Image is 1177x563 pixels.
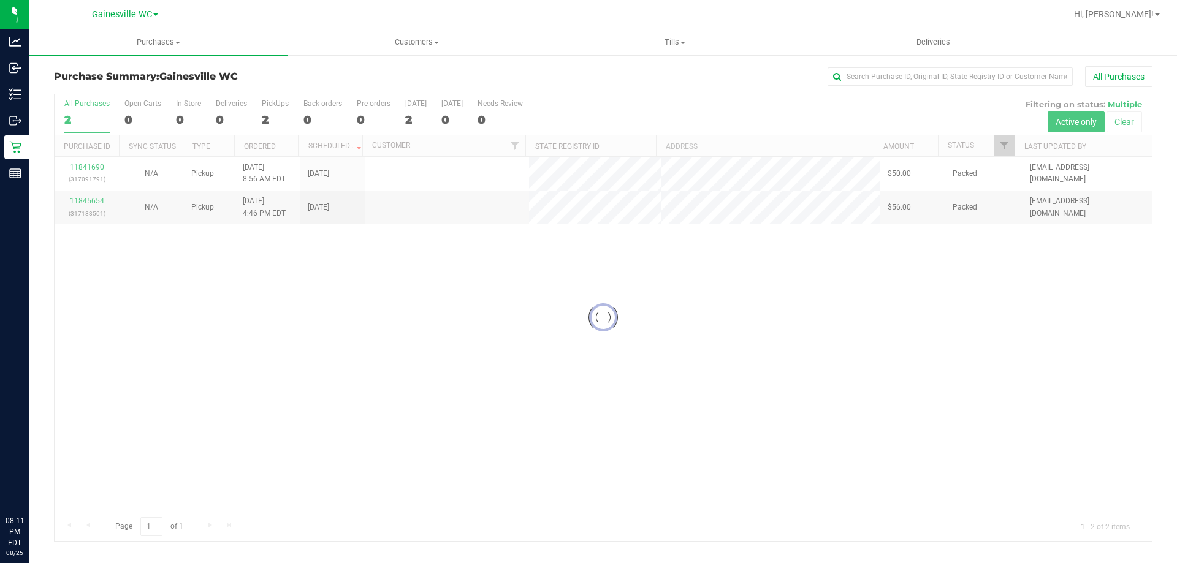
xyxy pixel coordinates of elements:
[92,9,152,20] span: Gainesville WC
[1074,9,1154,19] span: Hi, [PERSON_NAME]!
[29,29,288,55] a: Purchases
[9,141,21,153] inline-svg: Retail
[6,515,24,548] p: 08:11 PM EDT
[900,37,967,48] span: Deliveries
[36,463,51,478] iframe: Resource center unread badge
[546,29,804,55] a: Tills
[9,167,21,179] inline-svg: Reports
[29,37,288,48] span: Purchases
[9,115,21,127] inline-svg: Outbound
[54,71,420,82] h3: Purchase Summary:
[9,88,21,100] inline-svg: Inventory
[9,36,21,48] inline-svg: Analytics
[288,29,546,55] a: Customers
[6,548,24,557] p: 08/25
[804,29,1062,55] a: Deliveries
[546,37,803,48] span: Tills
[159,70,238,82] span: Gainesville WC
[288,37,545,48] span: Customers
[12,465,49,502] iframe: Resource center
[1085,66,1152,87] button: All Purchases
[828,67,1073,86] input: Search Purchase ID, Original ID, State Registry ID or Customer Name...
[9,62,21,74] inline-svg: Inbound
